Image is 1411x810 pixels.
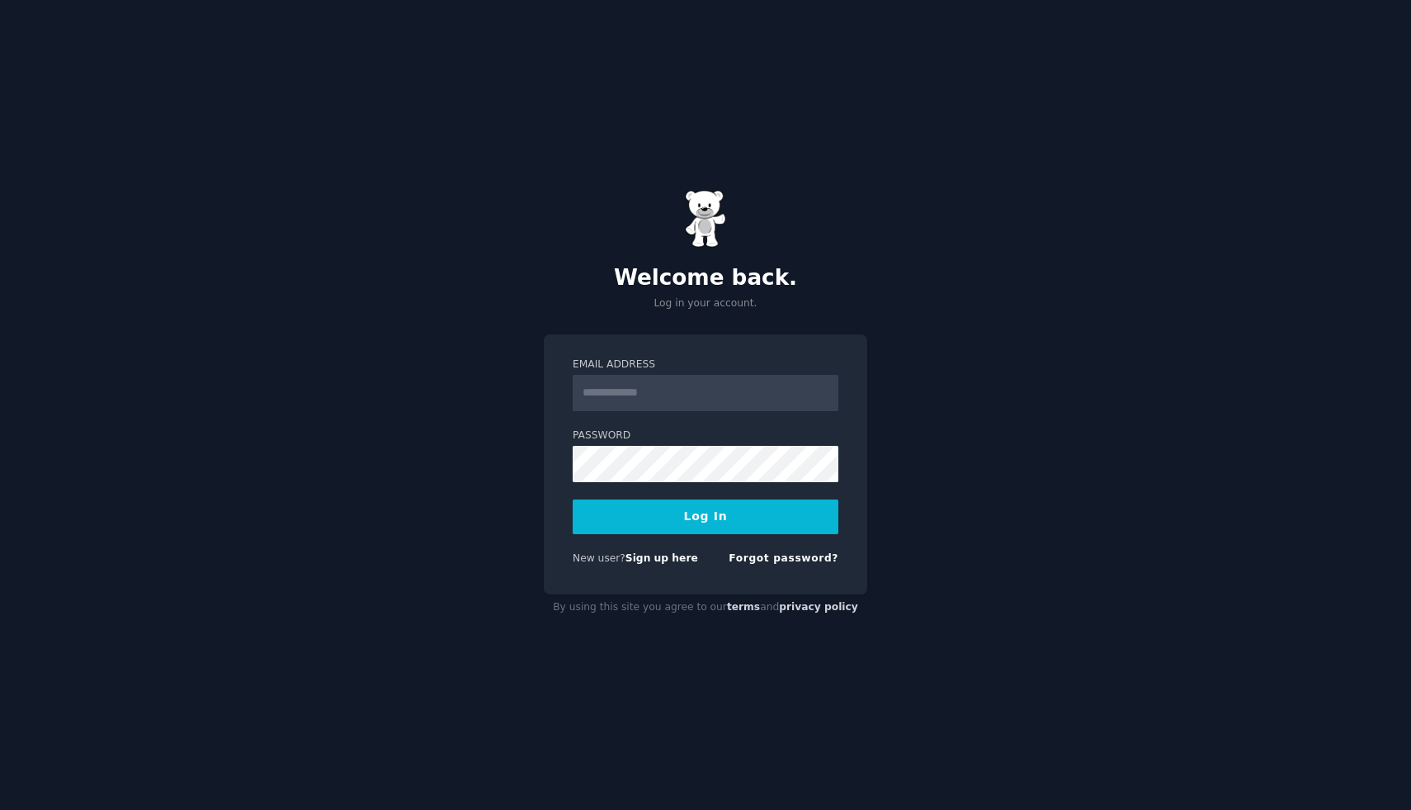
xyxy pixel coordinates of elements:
label: Email Address [573,358,838,372]
a: terms [727,601,760,613]
a: Forgot password? [729,552,838,564]
a: privacy policy [779,601,858,613]
h2: Welcome back. [544,265,867,291]
a: Sign up here [625,552,698,564]
div: By using this site you agree to our and [544,594,867,621]
p: Log in your account. [544,296,867,311]
button: Log In [573,500,838,534]
label: Password [573,429,838,443]
span: New user? [573,552,625,564]
img: Gummy Bear [685,190,726,248]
